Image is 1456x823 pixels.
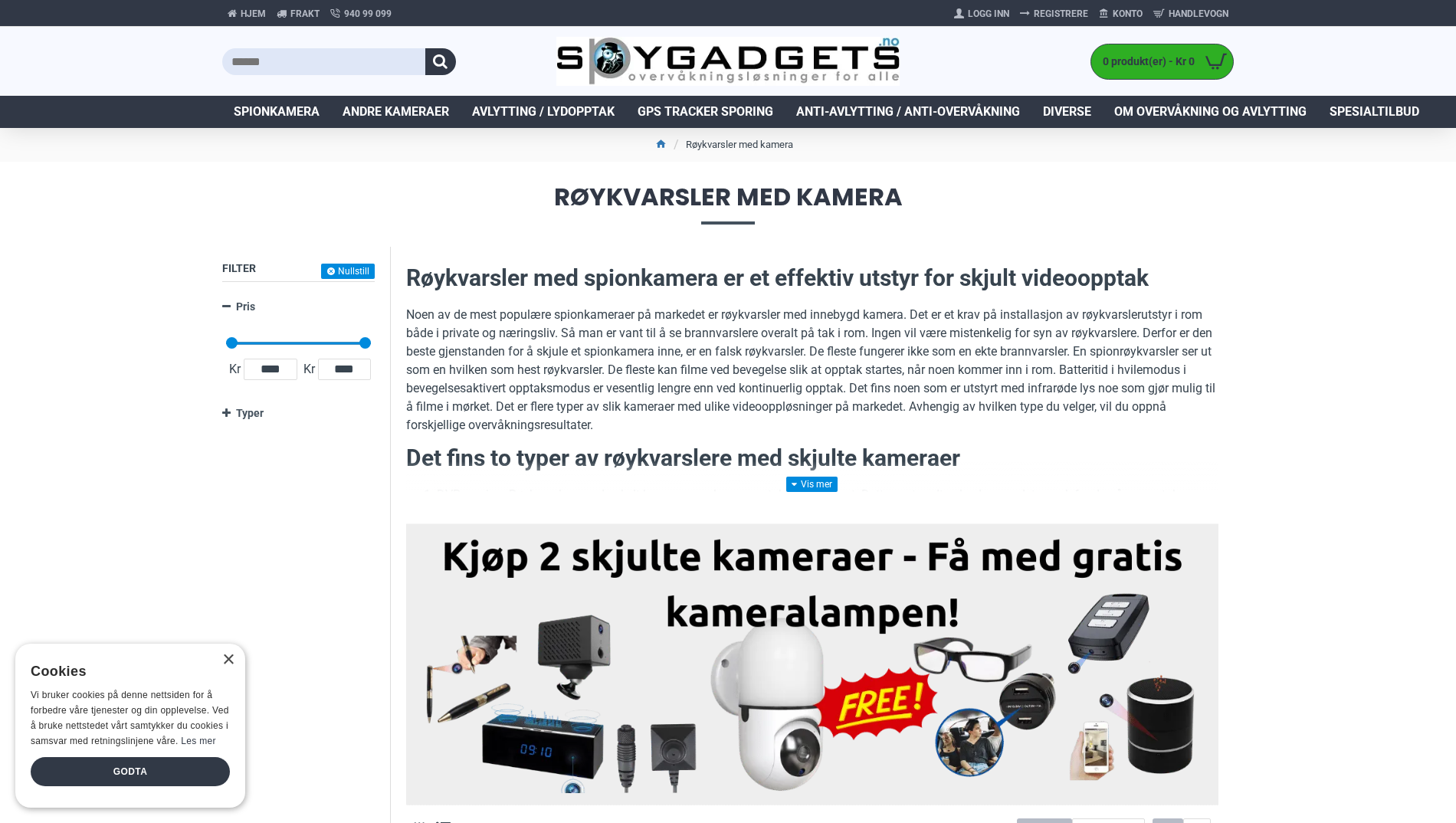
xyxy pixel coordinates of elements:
[406,306,1218,434] p: Noen av de mest populære spionkameraer på markedet er røykvarsler med innebygd kamera. Det er et ...
[785,96,1031,128] a: Anti-avlytting / Anti-overvåkning
[437,486,1218,541] li: DVR versjon: Røykvarslere med enkelt kamera som lagrer opptak til minnekort. Dette er et godt val...
[222,293,375,320] a: Pris
[1169,7,1228,21] span: Handlevogn
[638,103,773,121] span: GPS Tracker Sporing
[796,103,1020,121] span: Anti-avlytting / Anti-overvåkning
[1091,44,1233,79] a: 0 produkt(er) - Kr 0
[461,96,626,128] a: Avlytting / Lydopptak
[418,532,1207,793] img: Kjøp 2 skjulte kameraer – Få med gratis kameralampe!
[968,7,1009,21] span: Logg Inn
[472,103,615,121] span: Avlytting / Lydopptak
[1034,7,1088,21] span: Registrere
[31,690,229,746] span: Vi bruker cookies på denne nettsiden for å forbedre våre tjenester og din opplevelse. Ved å bruke...
[300,360,318,379] span: Kr
[31,757,230,786] div: Godta
[1043,103,1091,121] span: Diverse
[222,96,331,128] a: Spionkamera
[949,2,1015,26] a: Logg Inn
[344,7,392,21] span: 940 99 099
[222,654,234,666] div: Close
[626,96,785,128] a: GPS Tracker Sporing
[1148,2,1234,26] a: Handlevogn
[1015,2,1094,26] a: Registrere
[1114,103,1307,121] span: Om overvåkning og avlytting
[343,103,449,121] span: Andre kameraer
[1330,103,1419,121] span: Spesialtilbud
[222,185,1234,224] span: Røykvarsler med kamera
[234,103,320,121] span: Spionkamera
[321,264,375,279] button: Nullstill
[1091,54,1199,70] span: 0 produkt(er) - Kr 0
[556,37,900,87] img: SpyGadgets.no
[226,360,244,379] span: Kr
[1113,7,1143,21] span: Konto
[1318,96,1431,128] a: Spesialtilbud
[290,7,320,21] span: Frakt
[406,442,1218,474] h2: Det fins to typer av røykvarslere med skjulte kameraer
[1031,96,1103,128] a: Diverse
[181,736,215,746] a: Les mer, opens a new window
[1094,2,1148,26] a: Konto
[222,400,375,427] a: Typer
[331,96,461,128] a: Andre kameraer
[1103,96,1318,128] a: Om overvåkning og avlytting
[241,7,266,21] span: Hjem
[31,655,220,688] div: Cookies
[222,262,256,274] span: Filter
[406,262,1218,294] h2: Røykvarsler med spionkamera er et effektiv utstyr for skjult videoopptak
